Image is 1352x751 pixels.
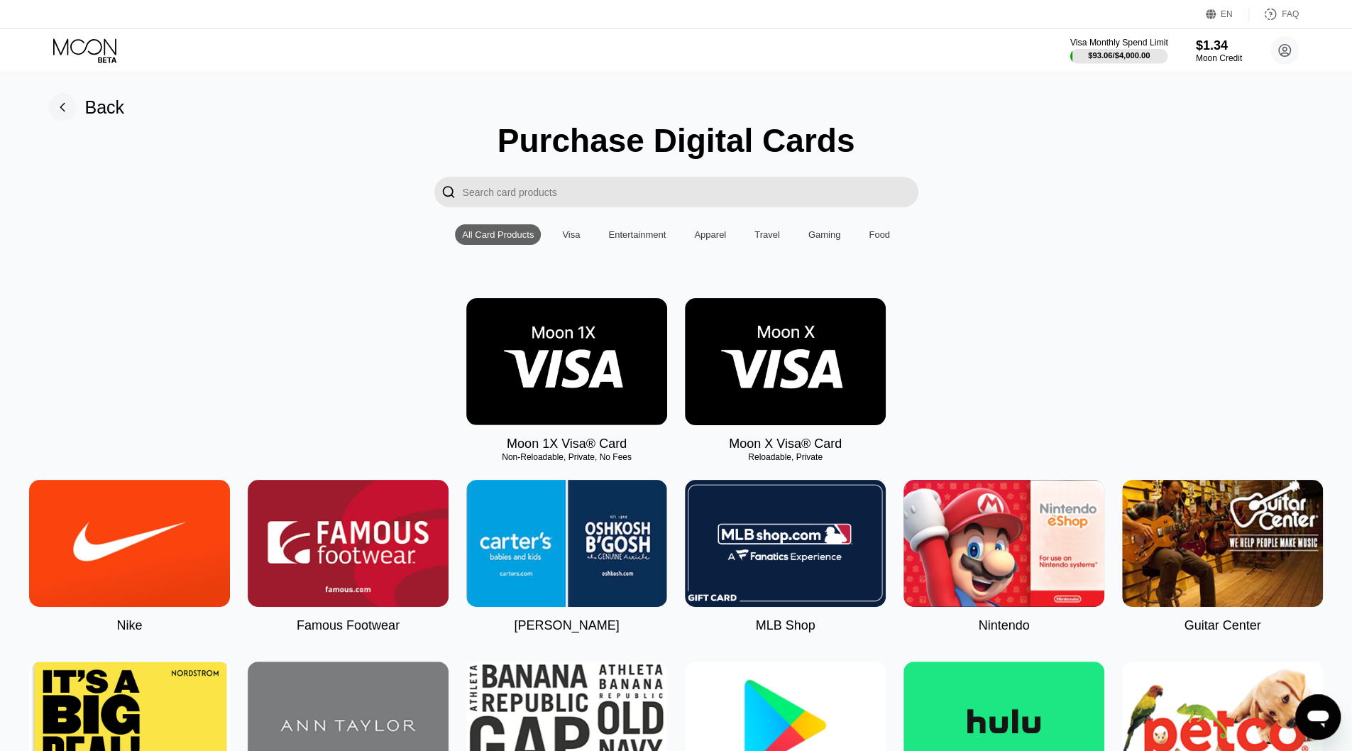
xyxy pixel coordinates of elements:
[555,224,587,245] div: Visa
[1196,38,1242,63] div: $1.34Moon Credit
[434,177,463,207] div: 
[514,618,619,633] div: [PERSON_NAME]
[1295,694,1341,740] iframe: Button to launch messaging window
[297,618,400,633] div: Famous Footwear
[694,229,726,240] div: Apparel
[747,224,787,245] div: Travel
[85,97,125,118] div: Back
[562,229,580,240] div: Visa
[1282,9,1299,19] div: FAQ
[441,184,456,200] div: 
[1070,38,1168,48] div: Visa Monthly Spend Limit
[1221,9,1233,19] div: EN
[462,229,534,240] div: All Card Products
[463,177,918,207] input: Search card products
[466,452,667,462] div: Non-Reloadable, Private, No Fees
[455,224,541,245] div: All Card Products
[1206,7,1249,21] div: EN
[1071,38,1167,63] div: Visa Monthly Spend Limit$93.06/$4,000.00
[755,618,815,633] div: MLB Shop
[687,224,733,245] div: Apparel
[601,224,673,245] div: Entertainment
[862,224,897,245] div: Food
[608,229,666,240] div: Entertainment
[729,437,842,451] div: Moon X Visa® Card
[754,229,780,240] div: Travel
[1088,51,1150,60] div: $93.06 / $4,000.00
[978,618,1029,633] div: Nintendo
[1184,618,1260,633] div: Guitar Center
[685,452,886,462] div: Reloadable, Private
[801,224,848,245] div: Gaming
[1196,53,1242,63] div: Moon Credit
[1249,7,1299,21] div: FAQ
[507,437,627,451] div: Moon 1X Visa® Card
[498,121,855,160] div: Purchase Digital Cards
[808,229,841,240] div: Gaming
[869,229,890,240] div: Food
[116,618,142,633] div: Nike
[48,93,125,121] div: Back
[1196,38,1242,53] div: $1.34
